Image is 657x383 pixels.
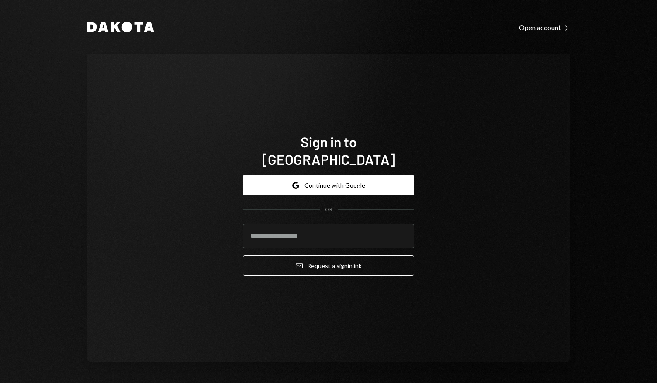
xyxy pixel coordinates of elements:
div: Open account [519,23,570,32]
h1: Sign in to [GEOGRAPHIC_DATA] [243,133,414,168]
button: Continue with Google [243,175,414,195]
a: Open account [519,22,570,32]
button: Request a signinlink [243,255,414,276]
div: OR [325,206,332,213]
